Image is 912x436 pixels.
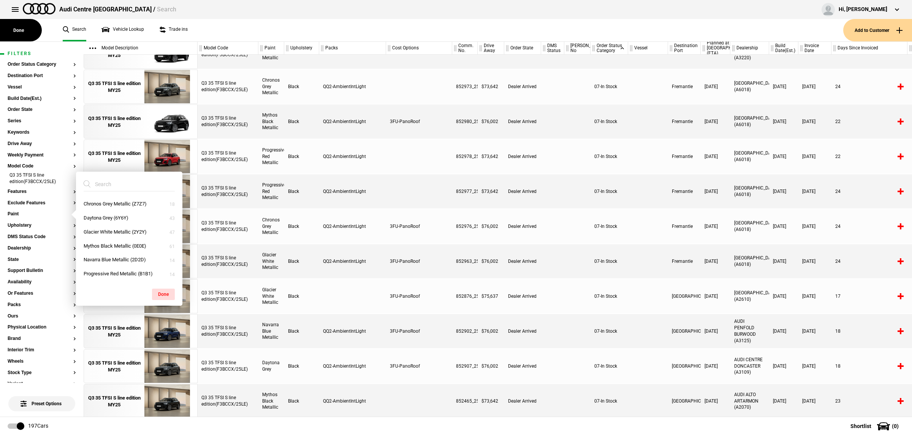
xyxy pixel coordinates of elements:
[8,62,76,73] section: Order Status Category
[701,174,730,209] div: [DATE]
[668,349,701,383] div: [GEOGRAPHIC_DATA]
[88,384,141,419] a: Q3 35 TFSI S line edition MY25
[198,70,258,104] div: Q3 35 TFSI S line edition(F3BCCX/25LE)
[798,139,831,174] div: [DATE]
[284,349,319,383] div: Black
[198,209,258,243] div: Q3 35 TFSI S line edition(F3BCCX/25LE)
[8,212,76,217] button: Paint
[88,115,141,129] div: Q3 35 TFSI S line edition MY25
[504,70,541,104] div: Dealer Arrived
[850,423,871,429] span: Shortlist
[198,42,258,55] div: Model Code
[258,279,284,313] div: Glacier White Metallic
[8,223,76,234] section: Upholstery
[452,42,477,55] div: Comm. No.
[504,244,541,278] div: Dealer Arrived
[591,139,628,174] div: 07-In Stock
[452,349,478,383] div: 852907_25
[284,244,319,278] div: Black
[8,153,76,158] button: Weekly Payment
[541,42,564,55] div: DMS Status
[8,359,76,364] button: Wheels
[769,209,798,243] div: [DATE]
[452,244,478,278] div: 852963_25
[258,349,284,383] div: Daytona Grey
[258,42,284,55] div: Paint
[452,209,478,243] div: 852976_25
[319,209,386,243] div: QQ2-AmbientIntLight
[478,139,504,174] div: $73,642
[668,70,701,104] div: Fremantle
[284,104,319,139] div: Black
[8,189,76,194] button: Features
[8,291,76,296] button: Or Features
[198,139,258,174] div: Q3 35 TFSI S line edition(F3BCCX/25LE)
[452,314,478,348] div: 852902_25
[591,209,628,243] div: 07-In Stock
[730,209,769,243] div: [GEOGRAPHIC_DATA] (A6018)
[8,246,76,257] section: Dealership
[198,174,258,209] div: Q3 35 TFSI S line edition(F3BCCX/25LE)
[591,70,628,104] div: 07-In Stock
[258,314,284,348] div: Navarra Blue Metallic
[730,384,769,418] div: AUDI ALTO ARTARMON (A2070)
[8,73,76,85] section: Destination Port
[8,85,76,96] section: Vessel
[798,174,831,209] div: [DATE]
[831,349,907,383] div: 18
[591,314,628,348] div: 07-In Stock
[798,384,831,418] div: [DATE]
[668,104,701,139] div: Fremantle
[730,139,769,174] div: [GEOGRAPHIC_DATA] (A6018)
[198,349,258,383] div: Q3 35 TFSI S line edition(F3BCCX/25LE)
[8,325,76,336] section: Physical Location
[798,314,831,348] div: [DATE]
[831,70,907,104] div: 24
[8,118,76,130] section: Series
[8,107,76,112] button: Order State
[730,244,769,278] div: [GEOGRAPHIC_DATA] (A6018)
[564,42,590,55] div: [PERSON_NAME] No
[769,314,798,348] div: [DATE]
[831,174,907,209] div: 24
[8,130,76,141] section: Keywords
[591,244,628,278] div: 07-In Stock
[141,349,193,384] img: Audi_F3BCCX_25LE_FZ_6Y6Y_3FU_QQ2_6FJ_3S2_V72_WN8_(Nadin:_3FU_3S2_6FJ_C62_QQ2_V72_WN8)_ext.png
[8,325,76,330] button: Physical Location
[319,42,386,55] div: Packs
[258,139,284,174] div: Progressive Red Metallic
[198,384,258,418] div: Q3 35 TFSI S line edition(F3BCCX/25LE)
[8,51,76,56] h1: Filters
[76,267,182,281] button: Progressive Red Metallic (B1B1)
[88,314,141,349] a: Q3 35 TFSI S line edition MY25
[198,244,258,278] div: Q3 35 TFSI S line edition(F3BCCX/25LE)
[284,139,319,174] div: Black
[478,104,504,139] div: $76,002
[8,257,76,262] button: State
[831,209,907,243] div: 24
[769,70,798,104] div: [DATE]
[76,197,182,211] button: Chronos Grey Metallic (Z7Z7)
[8,314,76,325] section: Ours
[284,42,319,55] div: Upholstery
[284,70,319,104] div: Black
[159,19,188,41] a: Trade ins
[8,246,76,251] button: Dealership
[101,19,144,41] a: Vehicle Lookup
[386,42,452,55] div: Cost Options
[478,244,504,278] div: $76,002
[59,5,176,14] div: Audi Centre [GEOGRAPHIC_DATA] /
[798,70,831,104] div: [DATE]
[8,291,76,302] section: Or Features
[8,268,76,273] button: Support Bulletin
[701,349,730,383] div: [DATE]
[88,105,141,139] a: Q3 35 TFSI S line edition MY25
[591,384,628,418] div: 07-In Stock
[258,104,284,139] div: Mythos Black Metallic
[8,370,76,382] section: Stock Type
[8,73,76,79] button: Destination Port
[319,314,386,348] div: QQ2-AmbientIntLight
[141,384,193,419] img: Audi_F3BCCX_25LE_FZ_0E0E_QQ2_3S2_V72_WN8_(Nadin:_3S2_C62_QQ2_V72_WN8)_ext.png
[8,212,76,223] section: Paint
[284,279,319,313] div: Black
